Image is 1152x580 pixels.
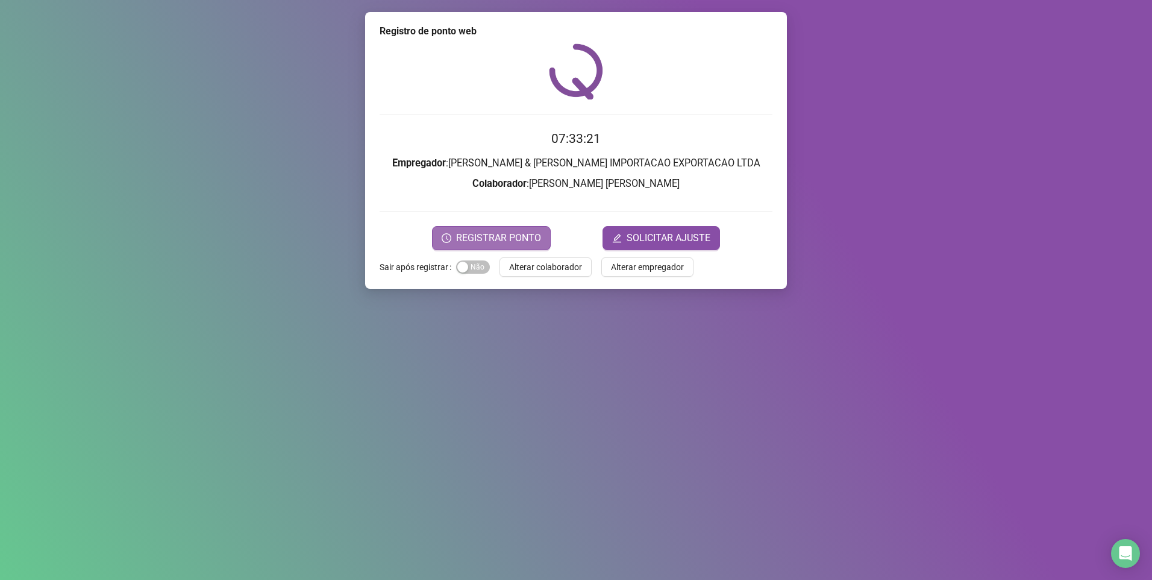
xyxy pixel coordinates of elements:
label: Sair após registrar [380,257,456,277]
img: QRPoint [549,43,603,99]
div: Open Intercom Messenger [1111,539,1140,568]
span: Alterar colaborador [509,260,582,274]
span: edit [612,233,622,243]
time: 07:33:21 [551,131,601,146]
h3: : [PERSON_NAME] & [PERSON_NAME] IMPORTACAO EXPORTACAO LTDA [380,156,772,171]
span: SOLICITAR AJUSTE [627,231,710,245]
button: Alterar empregador [601,257,693,277]
button: editSOLICITAR AJUSTE [603,226,720,250]
span: Alterar empregador [611,260,684,274]
strong: Colaborador [472,178,527,189]
span: REGISTRAR PONTO [456,231,541,245]
h3: : [PERSON_NAME] [PERSON_NAME] [380,176,772,192]
strong: Empregador [392,157,446,169]
span: clock-circle [442,233,451,243]
button: Alterar colaborador [499,257,592,277]
div: Registro de ponto web [380,24,772,39]
button: REGISTRAR PONTO [432,226,551,250]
